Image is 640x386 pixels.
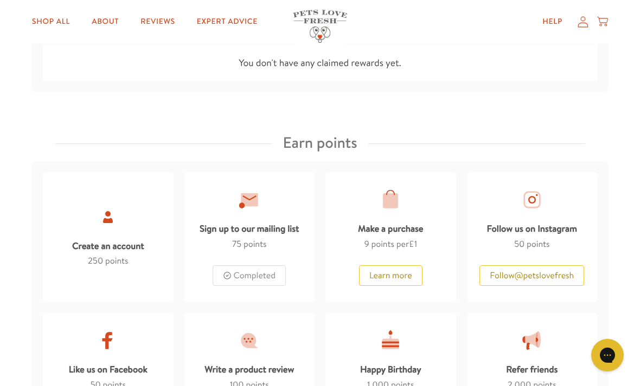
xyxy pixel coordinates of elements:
[479,265,584,286] button: Follow@petslovefresh
[409,238,417,250] span: £1
[364,238,369,250] span: 9
[132,11,183,32] a: Reviews
[506,357,558,378] div: Refer friends
[69,357,148,378] div: Like us on Facebook
[32,33,608,93] div: You don't have any claimed rewards yet.
[200,216,299,237] div: Sign up to our mailing list
[372,238,418,250] span: points per
[88,255,103,267] span: 250
[360,357,421,378] div: Happy Birthday
[105,255,128,267] span: points
[359,265,423,286] button: Learn more
[244,238,266,250] span: points
[204,357,294,378] div: Write a product review
[358,216,424,237] div: Make a purchase
[23,11,79,32] a: Shop All
[527,238,549,250] span: points
[188,11,266,32] a: Expert Advice
[487,216,577,237] div: Follow us on Instagram
[83,11,127,32] a: About
[293,10,347,43] img: Pets Love Fresh
[283,130,357,156] h3: Earn points
[232,238,241,250] span: 75
[514,238,524,250] span: 50
[72,233,144,254] div: Create an account
[534,11,571,32] a: Help
[586,335,629,375] iframe: Gorgias live chat messenger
